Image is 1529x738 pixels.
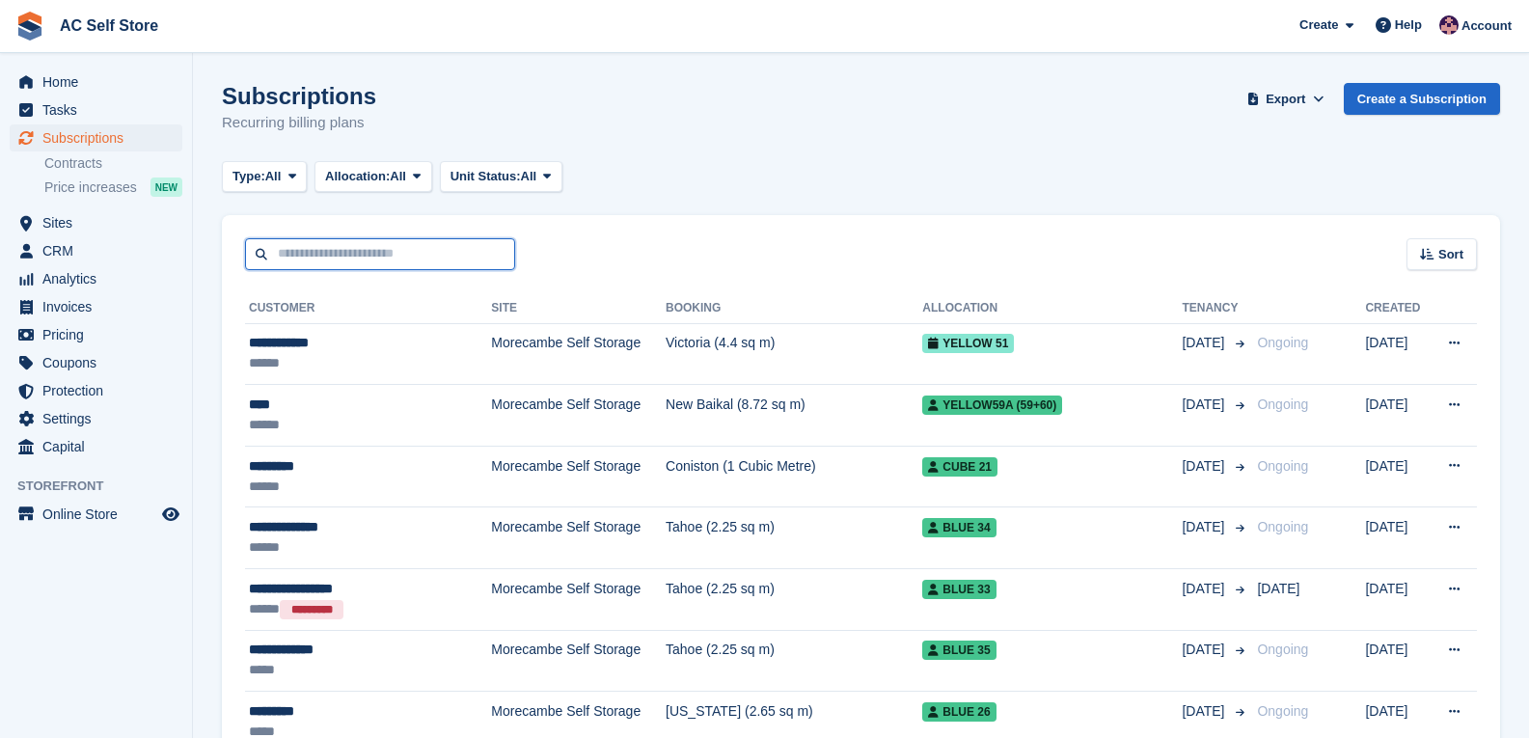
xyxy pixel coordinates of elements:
[1257,703,1308,719] span: Ongoing
[922,334,1014,353] span: Yellow 51
[1365,323,1430,385] td: [DATE]
[10,349,182,376] a: menu
[42,349,158,376] span: Coupons
[1182,517,1228,537] span: [DATE]
[42,265,158,292] span: Analytics
[10,265,182,292] a: menu
[1299,15,1338,35] span: Create
[491,630,666,692] td: Morecambe Self Storage
[491,507,666,569] td: Morecambe Self Storage
[1438,245,1463,264] span: Sort
[42,293,158,320] span: Invoices
[666,446,922,507] td: Coniston (1 Cubic Metre)
[1182,395,1228,415] span: [DATE]
[1365,385,1430,447] td: [DATE]
[52,10,166,41] a: AC Self Store
[666,507,922,569] td: Tahoe (2.25 sq m)
[1182,701,1228,722] span: [DATE]
[1461,16,1512,36] span: Account
[922,518,996,537] span: Blue 34
[10,405,182,432] a: menu
[1257,396,1308,412] span: Ongoing
[451,167,521,186] span: Unit Status:
[42,433,158,460] span: Capital
[1257,458,1308,474] span: Ongoing
[265,167,282,186] span: All
[314,161,432,193] button: Allocation: All
[15,12,44,41] img: stora-icon-8386f47178a22dfd0bd8f6a31ec36ba5ce8667c1dd55bd0f319d3a0aa187defe.svg
[922,580,996,599] span: Blue 33
[491,446,666,507] td: Morecambe Self Storage
[1182,640,1228,660] span: [DATE]
[10,68,182,96] a: menu
[491,569,666,631] td: Morecambe Self Storage
[666,385,922,447] td: New Baikal (8.72 sq m)
[1243,83,1328,115] button: Export
[159,503,182,526] a: Preview store
[44,154,182,173] a: Contracts
[666,323,922,385] td: Victoria (4.4 sq m)
[491,385,666,447] td: Morecambe Self Storage
[42,124,158,151] span: Subscriptions
[491,323,666,385] td: Morecambe Self Storage
[1257,519,1308,534] span: Ongoing
[44,177,182,198] a: Price increases NEW
[42,377,158,404] span: Protection
[922,641,996,660] span: Blue 35
[1182,333,1228,353] span: [DATE]
[666,293,922,324] th: Booking
[10,377,182,404] a: menu
[42,405,158,432] span: Settings
[245,293,491,324] th: Customer
[1257,335,1308,350] span: Ongoing
[10,237,182,264] a: menu
[440,161,562,193] button: Unit Status: All
[1395,15,1422,35] span: Help
[10,209,182,236] a: menu
[44,178,137,197] span: Price increases
[1182,456,1228,477] span: [DATE]
[42,501,158,528] span: Online Store
[42,321,158,348] span: Pricing
[922,702,996,722] span: Blue 26
[1439,15,1459,35] img: Ted Cox
[42,209,158,236] span: Sites
[521,167,537,186] span: All
[222,161,307,193] button: Type: All
[1365,293,1430,324] th: Created
[10,293,182,320] a: menu
[666,630,922,692] td: Tahoe (2.25 sq m)
[1257,642,1308,657] span: Ongoing
[325,167,390,186] span: Allocation:
[42,68,158,96] span: Home
[222,83,376,109] h1: Subscriptions
[10,433,182,460] a: menu
[10,96,182,123] a: menu
[150,178,182,197] div: NEW
[1365,630,1430,692] td: [DATE]
[1266,90,1305,109] span: Export
[922,293,1182,324] th: Allocation
[1182,579,1228,599] span: [DATE]
[10,124,182,151] a: menu
[491,293,666,324] th: Site
[666,569,922,631] td: Tahoe (2.25 sq m)
[10,501,182,528] a: menu
[42,96,158,123] span: Tasks
[1365,507,1430,569] td: [DATE]
[232,167,265,186] span: Type:
[1365,446,1430,507] td: [DATE]
[922,396,1062,415] span: Yellow59a (59+60)
[10,321,182,348] a: menu
[922,457,997,477] span: Cube 21
[1257,581,1299,596] span: [DATE]
[42,237,158,264] span: CRM
[1182,293,1249,324] th: Tenancy
[222,112,376,134] p: Recurring billing plans
[1344,83,1500,115] a: Create a Subscription
[17,477,192,496] span: Storefront
[390,167,406,186] span: All
[1365,569,1430,631] td: [DATE]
